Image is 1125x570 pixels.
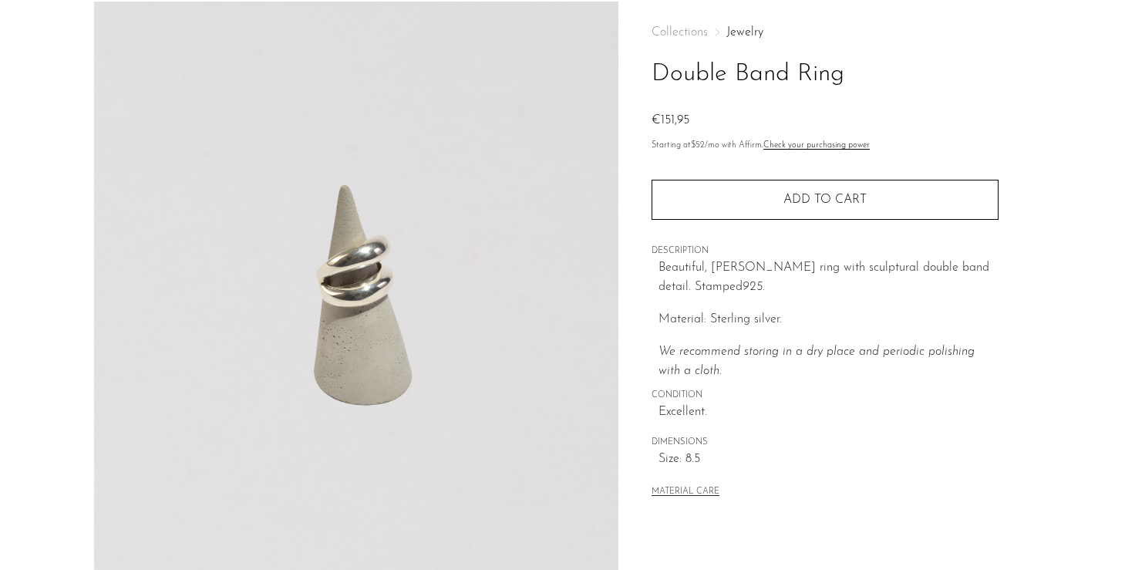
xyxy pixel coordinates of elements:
button: MATERIAL CARE [652,487,719,498]
i: We recommend storing in a dry place and periodic polishing with a cloth. [658,346,975,378]
h1: Double Band Ring [652,55,999,94]
button: Add to cart [652,180,999,220]
span: $52 [691,141,705,150]
p: Material: Sterling silver. [658,310,999,330]
p: Beautiful, [PERSON_NAME] ring with sculptural double band detail. Stamped [658,258,999,298]
span: €151,95 [652,114,689,126]
span: Collections [652,26,708,39]
span: DIMENSIONS [652,436,999,450]
span: Add to cart [783,193,867,207]
a: Jewelry [726,26,763,39]
span: Size: 8.5 [658,450,999,470]
p: Starting at /mo with Affirm. [652,139,999,153]
span: CONDITION [652,389,999,403]
em: 925. [743,281,765,293]
nav: Breadcrumbs [652,26,999,39]
span: DESCRIPTION [652,245,999,258]
a: Check your purchasing power - Learn more about Affirm Financing (opens in modal) [763,141,870,150]
span: Excellent. [658,403,999,423]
